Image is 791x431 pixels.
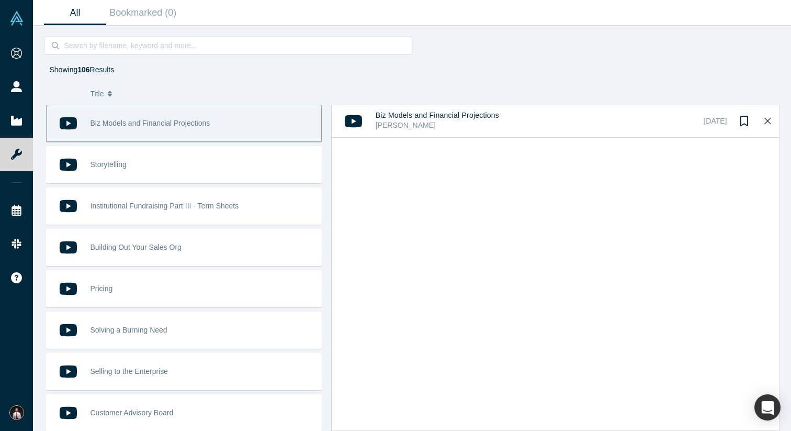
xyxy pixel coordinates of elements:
[91,367,168,375] span: Selling to the Enterprise
[376,120,700,131] div: [PERSON_NAME]
[91,408,174,417] span: Customer Advisory Board
[91,284,113,293] span: Pricing
[77,65,89,74] strong: 106
[44,1,106,25] a: All
[91,160,127,169] span: Storytelling
[91,202,239,210] span: Institutional Fundraising Part III - Term Sheets
[91,326,167,334] span: Solving a Burning Need
[50,64,115,75] div: Showing
[63,39,400,52] input: Search by filename, keyword and more...
[91,83,741,105] button: Title
[756,105,779,137] button: Close
[732,105,756,137] button: Bookmark
[9,405,24,420] img: Denis Vurdov's Account
[106,1,180,25] a: Bookmarked (0)
[704,116,727,127] div: [DATE]
[91,243,182,251] span: Building Out Your Sales Org
[91,83,104,105] span: Title
[77,65,114,74] span: Results
[376,111,700,120] h4: Biz Models and Financial Projections
[9,11,24,26] img: Alchemist Vault Logo
[343,138,769,390] iframe: 2021.12.14 Rami Essaid Biz Models and Financial Projections
[91,119,210,127] span: Biz Models and Financial Projections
